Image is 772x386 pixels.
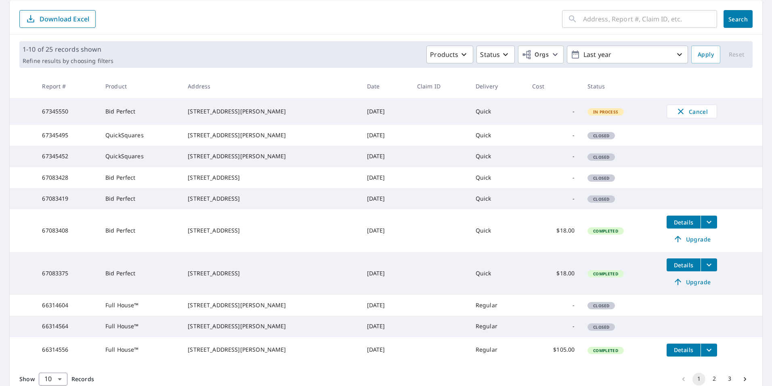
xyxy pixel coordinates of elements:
td: $18.00 [526,252,581,295]
span: Closed [588,303,614,308]
input: Address, Report #, Claim ID, etc. [583,8,717,30]
span: Details [671,346,696,354]
td: - [526,167,581,188]
button: Orgs [518,46,564,63]
div: [STREET_ADDRESS] [188,227,354,235]
td: Quick [469,146,526,167]
td: - [526,98,581,125]
td: Bid Perfect [99,209,181,252]
span: Cancel [675,107,709,116]
span: Completed [588,271,623,277]
div: [STREET_ADDRESS][PERSON_NAME] [188,131,354,139]
td: [DATE] [361,252,411,295]
button: detailsBtn-67083375 [667,258,701,271]
span: Closed [588,133,614,138]
button: Cancel [667,105,717,118]
td: [DATE] [361,316,411,337]
td: 67345452 [36,146,99,167]
span: In Process [588,109,623,115]
td: Bid Perfect [99,167,181,188]
td: Quick [469,98,526,125]
button: Search [724,10,753,28]
td: [DATE] [361,98,411,125]
td: 67083408 [36,209,99,252]
p: Download Excel [40,15,89,23]
td: - [526,295,581,316]
button: detailsBtn-66314556 [667,344,701,357]
td: 67083428 [36,167,99,188]
td: QuickSquares [99,125,181,146]
td: Quick [469,252,526,295]
span: Upgrade [671,234,712,244]
span: Completed [588,228,623,234]
td: 66314564 [36,316,99,337]
div: [STREET_ADDRESS] [188,174,354,182]
td: - [526,146,581,167]
td: QuickSquares [99,146,181,167]
p: Last year [580,48,675,62]
div: [STREET_ADDRESS] [188,195,354,203]
td: Quick [469,125,526,146]
td: 67345495 [36,125,99,146]
th: Product [99,74,181,98]
div: [STREET_ADDRESS][PERSON_NAME] [188,322,354,330]
p: Status [480,50,500,59]
span: Completed [588,348,623,353]
td: 67345550 [36,98,99,125]
span: Orgs [522,50,549,60]
td: - [526,188,581,209]
td: Full House™ [99,295,181,316]
button: filesDropdownBtn-67083408 [701,216,717,229]
span: Closed [588,196,614,202]
td: [DATE] [361,295,411,316]
th: Report # [36,74,99,98]
span: Apply [698,50,714,60]
td: 67083375 [36,252,99,295]
span: Show [19,375,35,383]
td: Bid Perfect [99,188,181,209]
th: Status [581,74,660,98]
td: $105.00 [526,337,581,363]
td: - [526,125,581,146]
p: 1-10 of 25 records shown [23,44,113,54]
th: Claim ID [411,74,469,98]
button: Go to page 2 [708,373,721,386]
td: Regular [469,295,526,316]
td: Full House™ [99,316,181,337]
div: [STREET_ADDRESS][PERSON_NAME] [188,107,354,115]
span: Upgrade [671,277,712,287]
td: [DATE] [361,167,411,188]
td: 67083419 [36,188,99,209]
button: detailsBtn-67083408 [667,216,701,229]
span: Closed [588,324,614,330]
td: [DATE] [361,337,411,363]
th: Address [181,74,361,98]
p: Refine results by choosing filters [23,57,113,65]
button: filesDropdownBtn-67083375 [701,258,717,271]
button: Last year [567,46,688,63]
a: Upgrade [667,275,717,288]
button: Apply [691,46,720,63]
span: Closed [588,154,614,160]
div: [STREET_ADDRESS][PERSON_NAME] [188,301,354,309]
button: Go to page 3 [723,373,736,386]
div: [STREET_ADDRESS][PERSON_NAME] [188,346,354,354]
button: filesDropdownBtn-66314556 [701,344,717,357]
td: Full House™ [99,337,181,363]
button: Products [426,46,473,63]
button: Go to next page [738,373,751,386]
span: Details [671,261,696,269]
td: Quick [469,167,526,188]
th: Delivery [469,74,526,98]
td: $18.00 [526,209,581,252]
td: [DATE] [361,188,411,209]
td: 66314604 [36,295,99,316]
span: Records [71,375,94,383]
div: Show 10 records [39,373,67,386]
td: Bid Perfect [99,252,181,295]
td: [DATE] [361,146,411,167]
nav: pagination navigation [676,373,753,386]
button: Status [476,46,515,63]
p: Products [430,50,458,59]
div: [STREET_ADDRESS] [188,269,354,277]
